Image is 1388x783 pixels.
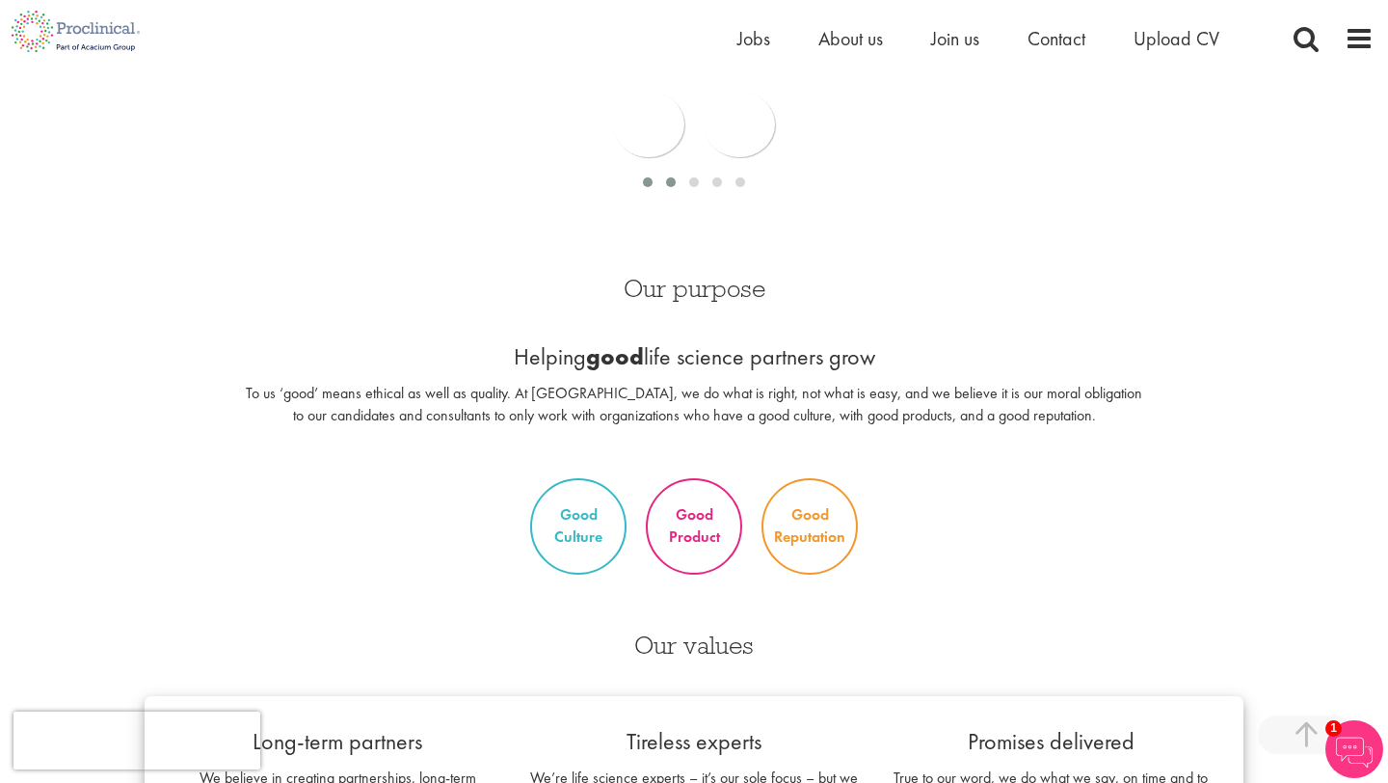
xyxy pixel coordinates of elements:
p: Promises delivered [887,725,1214,758]
p: Good Culture [537,499,620,553]
p: Good Product [648,495,740,558]
a: About us [818,26,883,51]
a: Jobs [737,26,770,51]
a: Contact [1028,26,1085,51]
p: To us ‘good’ means ethical as well as quality. At [GEOGRAPHIC_DATA], we do what is right, not wha... [246,383,1142,427]
iframe: reCAPTCHA [13,712,260,769]
h3: Our values [145,633,1243,658]
p: Helping life science partners grow [246,340,1142,373]
img: Chatbot [1325,720,1383,778]
p: Tireless experts [530,725,858,758]
span: 1 [1325,720,1342,737]
a: Join us [931,26,979,51]
a: Upload CV [1134,26,1219,51]
div: prev [613,92,684,157]
div: next [704,92,775,157]
h3: Our purpose [246,276,1142,301]
p: Long-term partners [173,725,501,758]
b: good [586,341,644,371]
p: Good Reputation [763,504,856,549]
